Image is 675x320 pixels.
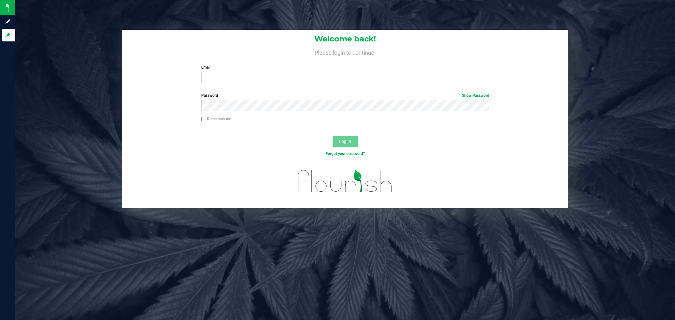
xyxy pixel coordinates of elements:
label: Remember me [201,116,231,122]
img: flourish_logo.svg [289,163,401,199]
label: Email [201,65,489,70]
h1: Welcome back! [122,35,568,43]
a: Forgot your password? [326,151,365,156]
span: Log In [339,139,351,144]
input: Remember me [201,117,206,121]
a: Show Password [462,93,489,98]
inline-svg: Log in [5,32,11,38]
span: Password [201,93,218,98]
button: Log In [333,136,358,147]
inline-svg: Sign up [5,18,11,25]
h4: Please login to continue. [122,48,568,56]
